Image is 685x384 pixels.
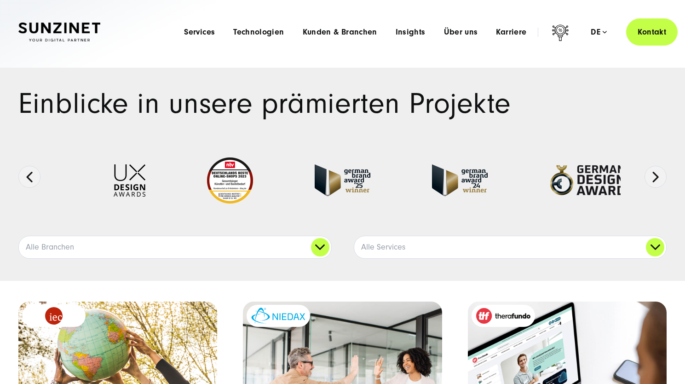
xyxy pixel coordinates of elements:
[19,236,331,258] a: Alle Branchen
[496,28,526,37] a: Karriere
[444,28,478,37] a: Über uns
[18,90,667,118] h1: Einblicke in unsere prämierten Projekte
[315,164,370,196] img: German Brand Award winner 2025 - Full Service Digital Agentur SUNZINET
[184,28,215,37] a: Services
[549,164,625,196] img: German-Design-Award - fullservice digital agentur SUNZINET
[626,18,678,46] a: Kontakt
[303,28,377,37] a: Kunden & Branchen
[432,164,488,196] img: German-Brand-Award - fullservice digital agentur SUNZINET
[476,308,530,324] img: therafundo_10-2024_logo_2c
[251,308,305,324] img: niedax-logo
[18,166,40,188] button: Previous
[396,28,426,37] a: Insights
[645,166,667,188] button: Next
[114,164,145,197] img: UX-Design-Awards - fullservice digital agentur SUNZINET
[233,28,284,37] a: Technologien
[207,157,253,204] img: Deutschlands beste Online Shops 2023 - boesner - Kunde - SUNZINET
[18,23,100,42] img: SUNZINET Full Service Digital Agentur
[45,307,63,325] img: logo_IEC
[591,28,607,37] div: de
[354,236,667,258] a: Alle Services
